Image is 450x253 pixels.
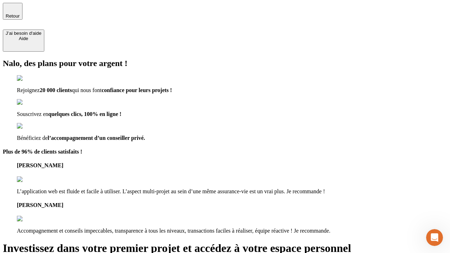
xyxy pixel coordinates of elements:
h4: [PERSON_NAME] [17,202,447,208]
img: reviews stars [17,176,52,183]
span: Rejoignez [17,87,40,93]
p: Accompagnement et conseils impeccables, transparence à tous les niveaux, transactions faciles à r... [17,228,447,234]
p: L’application web est fluide et facile à utiliser. L’aspect multi-projet au sein d’une même assur... [17,188,447,195]
span: 20 000 clients [40,87,72,93]
span: confiance pour leurs projets ! [102,87,172,93]
span: Bénéficiez de [17,135,48,141]
div: Aide [6,36,41,41]
button: Retour [3,3,22,20]
span: l’accompagnement d’un conseiller privé. [48,135,145,141]
img: reviews stars [17,216,52,222]
span: Souscrivez en [17,111,48,117]
img: checkmark [17,75,47,82]
button: J’ai besoin d'aideAide [3,30,44,52]
img: checkmark [17,99,47,105]
iframe: Intercom live chat [426,229,443,246]
h4: [PERSON_NAME] [17,162,447,169]
h2: Nalo, des plans pour votre argent ! [3,59,447,68]
span: qui nous font [72,87,101,93]
div: J’ai besoin d'aide [6,31,41,36]
span: Retour [6,13,20,19]
h4: Plus de 96% de clients satisfaits ! [3,149,447,155]
img: checkmark [17,123,47,129]
span: quelques clics, 100% en ligne ! [48,111,121,117]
